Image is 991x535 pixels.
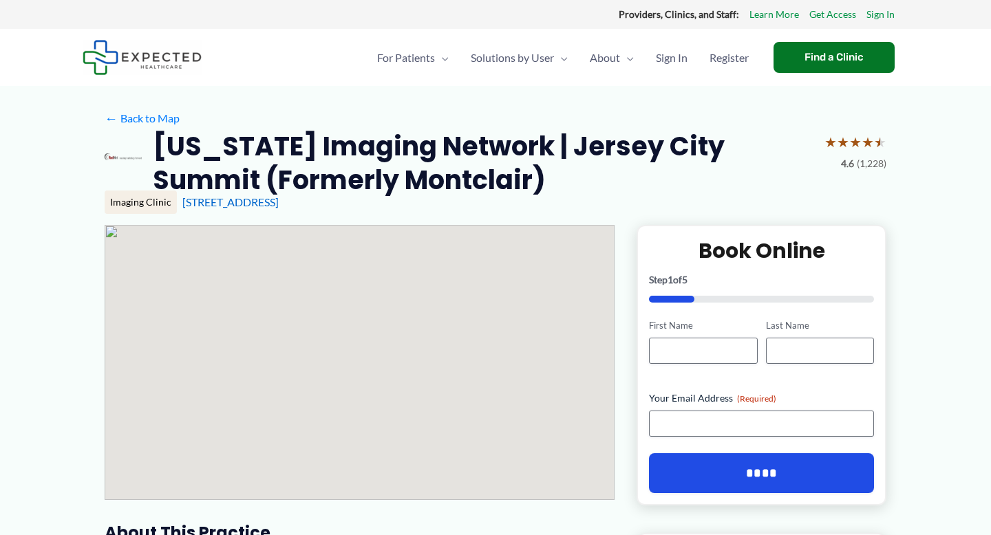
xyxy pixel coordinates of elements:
a: Learn More [749,6,799,23]
span: ★ [824,129,837,155]
span: 1 [668,274,673,285]
span: Menu Toggle [620,34,634,82]
label: First Name [649,319,757,332]
a: Sign In [866,6,895,23]
span: 4.6 [841,155,854,173]
span: Menu Toggle [554,34,568,82]
p: Step of [649,275,874,285]
span: For Patients [377,34,435,82]
span: ★ [837,129,849,155]
div: Imaging Clinic [105,190,177,214]
a: [STREET_ADDRESS] [182,195,279,208]
span: ← [105,111,118,124]
a: Get Access [809,6,856,23]
span: About [590,34,620,82]
span: 5 [682,274,688,285]
nav: Primary Site Navigation [366,34,760,82]
span: ★ [849,129,862,155]
a: Find a Clinic [774,42,895,73]
span: Register [710,34,749,82]
a: ←Back to Map [105,108,180,129]
label: Last Name [766,319,874,332]
span: (1,228) [857,155,886,173]
span: (Required) [737,393,776,404]
span: ★ [874,129,886,155]
span: ★ [862,129,874,155]
h2: [US_STATE] Imaging Network | Jersey City Summit (Formerly Montclair) [153,129,813,197]
img: Expected Healthcare Logo - side, dark font, small [83,40,202,75]
h2: Book Online [649,237,874,264]
strong: Providers, Clinics, and Staff: [619,8,739,20]
label: Your Email Address [649,391,874,405]
a: AboutMenu Toggle [579,34,645,82]
a: Register [699,34,760,82]
a: Sign In [645,34,699,82]
a: For PatientsMenu Toggle [366,34,460,82]
span: Menu Toggle [435,34,449,82]
span: Solutions by User [471,34,554,82]
span: Sign In [656,34,688,82]
a: Solutions by UserMenu Toggle [460,34,579,82]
